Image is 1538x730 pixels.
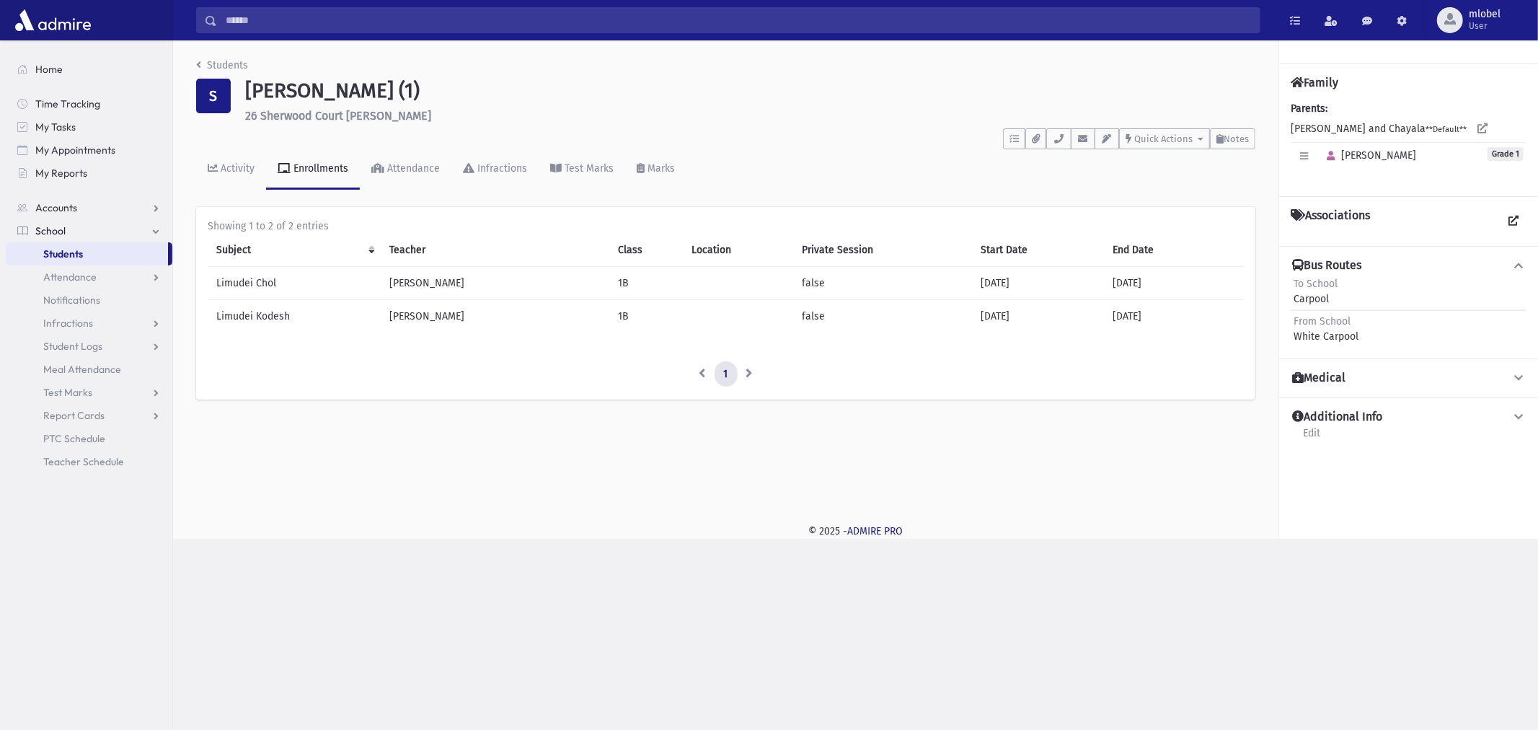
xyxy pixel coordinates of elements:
[381,299,609,333] td: [PERSON_NAME]
[715,361,738,387] a: 1
[847,525,903,537] a: ADMIRE PRO
[451,149,539,190] a: Infractions
[610,299,684,333] td: 1B
[196,58,248,79] nav: breadcrumb
[6,358,172,381] a: Meal Attendance
[6,335,172,358] a: Student Logs
[793,234,972,267] th: Private Session
[217,7,1260,33] input: Search
[6,115,172,138] a: My Tasks
[1291,371,1526,386] button: Medical
[35,167,87,180] span: My Reports
[208,219,1244,234] div: Showing 1 to 2 of 2 entries
[1294,278,1338,290] span: To School
[6,450,172,473] a: Teacher Schedule
[793,299,972,333] td: false
[1488,147,1524,161] span: Grade 1
[6,92,172,115] a: Time Tracking
[245,109,1255,123] h6: 26 Sherwood Court [PERSON_NAME]
[6,219,172,242] a: School
[1224,133,1249,144] span: Notes
[610,266,684,299] td: 1B
[381,266,609,299] td: [PERSON_NAME]
[1469,9,1501,20] span: mlobel
[35,120,76,133] span: My Tasks
[645,162,675,175] div: Marks
[43,432,105,445] span: PTC Schedule
[43,317,93,330] span: Infractions
[43,247,83,260] span: Students
[1501,208,1526,234] a: View all Associations
[1291,101,1526,185] div: [PERSON_NAME] and Chayala
[196,59,248,71] a: Students
[1302,425,1321,451] a: Edit
[1134,133,1193,144] span: Quick Actions
[972,266,1104,299] td: [DATE]
[43,455,124,468] span: Teacher Schedule
[196,79,231,113] div: S
[1294,315,1351,327] span: From School
[610,234,684,267] th: Class
[6,289,172,312] a: Notifications
[1294,314,1358,344] div: White Carpool
[6,196,172,219] a: Accounts
[1291,102,1327,115] b: Parents:
[196,149,266,190] a: Activity
[43,409,105,422] span: Report Cards
[6,138,172,162] a: My Appointments
[972,234,1104,267] th: Start Date
[381,234,609,267] th: Teacher
[474,162,527,175] div: Infractions
[196,524,1515,539] div: © 2025 -
[6,381,172,404] a: Test Marks
[208,234,381,267] th: Subject
[1210,128,1255,149] button: Notes
[6,404,172,427] a: Report Cards
[208,299,381,333] td: Limudei Kodesh
[6,427,172,450] a: PTC Schedule
[12,6,94,35] img: AdmirePro
[793,266,972,299] td: false
[35,224,66,237] span: School
[218,162,255,175] div: Activity
[43,363,121,376] span: Meal Attendance
[43,386,92,399] span: Test Marks
[35,63,63,76] span: Home
[539,149,625,190] a: Test Marks
[291,162,348,175] div: Enrollments
[266,149,360,190] a: Enrollments
[35,144,115,157] span: My Appointments
[384,162,440,175] div: Attendance
[1292,410,1382,425] h4: Additional Info
[684,234,793,267] th: Location
[208,266,381,299] td: Limudei Chol
[1104,266,1244,299] td: [DATE]
[1294,276,1338,307] div: Carpool
[972,299,1104,333] td: [DATE]
[1320,149,1416,162] span: [PERSON_NAME]
[1119,128,1210,149] button: Quick Actions
[6,312,172,335] a: Infractions
[6,242,168,265] a: Students
[6,162,172,185] a: My Reports
[1292,371,1345,386] h4: Medical
[6,58,172,81] a: Home
[625,149,686,190] a: Marks
[1291,258,1526,273] button: Bus Routes
[1291,410,1526,425] button: Additional Info
[6,265,172,289] a: Attendance
[35,97,100,110] span: Time Tracking
[1292,258,1361,273] h4: Bus Routes
[43,294,100,307] span: Notifications
[35,201,77,214] span: Accounts
[360,149,451,190] a: Attendance
[245,79,1255,103] h1: [PERSON_NAME] (1)
[1104,234,1244,267] th: End Date
[1291,208,1370,234] h4: Associations
[1291,76,1338,89] h4: Family
[43,271,97,283] span: Attendance
[562,162,614,175] div: Test Marks
[1104,299,1244,333] td: [DATE]
[1469,20,1501,32] span: User
[43,340,102,353] span: Student Logs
